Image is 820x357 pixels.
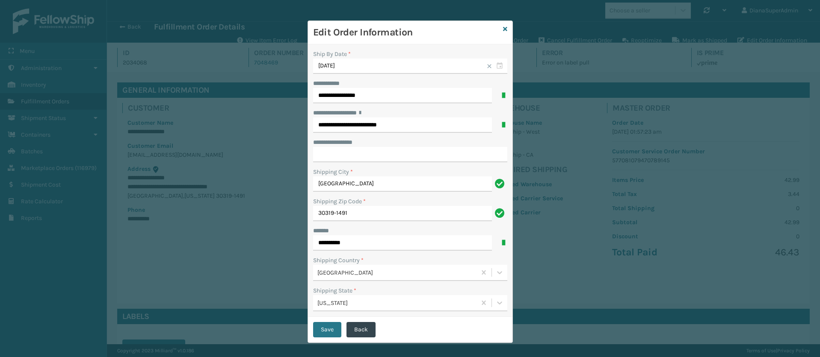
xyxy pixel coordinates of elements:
[313,286,356,295] label: Shipping State
[313,26,500,39] h3: Edit Order Information
[346,322,376,337] button: Back
[313,197,366,206] label: Shipping Zip Code
[317,298,477,307] div: [US_STATE]
[313,59,507,74] input: MM/DD/YYYY
[317,268,477,277] div: [GEOGRAPHIC_DATA]
[313,167,353,176] label: Shipping City
[313,256,364,265] label: Shipping Country
[313,322,341,337] button: Save
[313,50,351,58] label: Ship By Date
